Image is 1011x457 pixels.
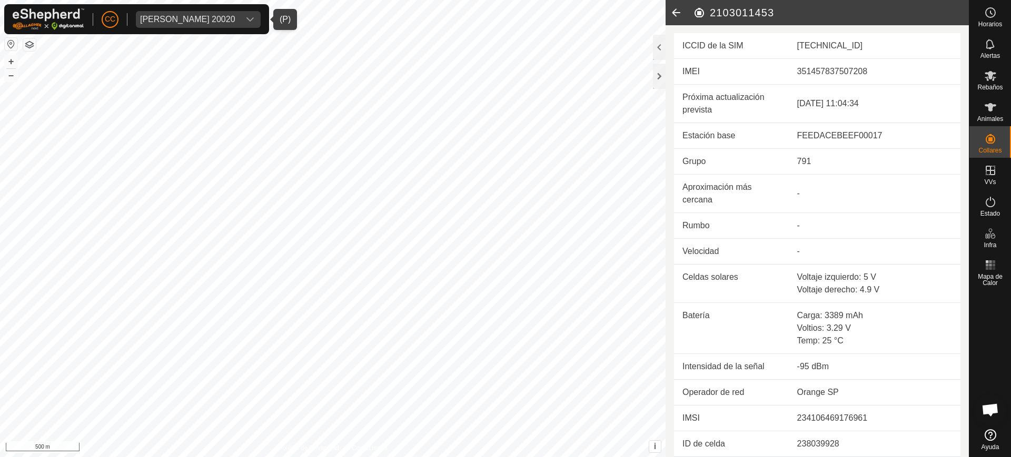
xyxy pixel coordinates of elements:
button: Restablecer Mapa [5,38,17,50]
td: Estación base [674,123,789,149]
h2: 2103011453 [693,6,969,19]
td: IMEI [674,59,789,85]
button: + [5,55,17,68]
div: [PERSON_NAME] 20020 [140,15,235,24]
button: Capas del Mapa [23,38,36,51]
div: Temp: 25 °C [797,334,952,347]
td: FEEDACEBEEF00017 [789,123,960,149]
div: Voltaje derecho: 4.9 V [797,283,952,296]
td: Celdas solares [674,265,789,303]
div: Voltaje izquierdo: 5 V [797,271,952,283]
td: Rumbo [674,213,789,239]
span: Collares [978,147,1002,154]
td: 234106469176961 [789,405,960,431]
span: Estado [980,210,1000,217]
td: -95 dBm [789,354,960,380]
span: i [654,442,656,451]
a: Política de Privacidad [279,443,339,453]
div: Carga: 3389 mAh [797,309,952,322]
td: ID de celda [674,431,789,457]
span: Rebaños [977,84,1003,90]
span: Infra [984,242,996,248]
td: Batería [674,303,789,354]
span: CC [105,14,115,25]
td: Velocidad [674,239,789,265]
td: Operador de red [674,380,789,405]
a: Chat abierto [975,394,1006,425]
span: Mapa de Calor [972,273,1008,286]
td: IMSI [674,405,789,431]
span: Animales [977,116,1003,122]
td: Grupo [674,149,789,175]
td: Intensidad de la señal [674,354,789,380]
a: Ayuda [969,425,1011,454]
button: i [649,441,661,452]
td: - [789,175,960,213]
div: dropdown trigger [240,11,261,28]
button: – [5,69,17,82]
td: 351457837507208 [789,59,960,85]
td: Aproximación más cercana [674,175,789,213]
span: Ayuda [982,444,999,450]
td: Próxima actualización prevista [674,85,789,123]
div: Voltios: 3.29 V [797,322,952,334]
td: ICCID de la SIM [674,33,789,59]
span: Alertas [980,53,1000,59]
td: 791 [789,149,960,175]
span: Horarios [978,21,1002,27]
span: VVs [984,179,996,185]
a: Contáctenos [352,443,387,453]
td: [DATE] 11:04:34 [789,85,960,123]
td: Orange SP [789,380,960,405]
td: [TECHNICAL_ID] [789,33,960,59]
td: 238039928 [789,431,960,457]
td: - [789,213,960,239]
img: Logo Gallagher [13,8,84,30]
span: David Briviesca Pena 20020 [136,11,240,28]
td: - [789,239,960,265]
